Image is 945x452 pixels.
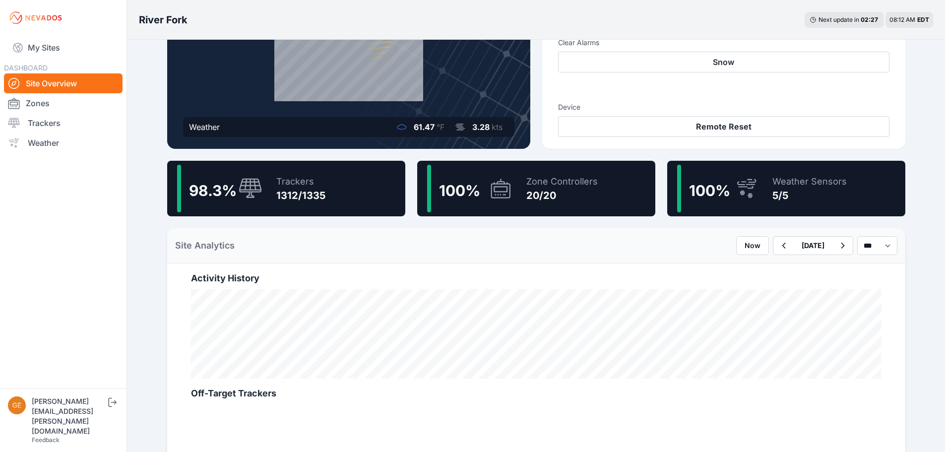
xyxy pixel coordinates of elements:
[736,236,769,255] button: Now
[139,13,188,27] h3: River Fork
[667,161,905,216] a: 100%Weather Sensors5/5
[32,436,60,444] a: Feedback
[189,182,237,199] span: 98.3 %
[189,121,220,133] div: Weather
[917,16,929,23] span: EDT
[558,116,889,137] button: Remote Reset
[191,387,882,400] h2: Off-Target Trackers
[437,122,444,132] span: °F
[191,271,882,285] h2: Activity History
[4,93,123,113] a: Zones
[175,239,235,253] h2: Site Analytics
[4,133,123,153] a: Weather
[861,16,879,24] div: 02 : 27
[772,189,847,202] div: 5/5
[889,16,915,23] span: 08:12 AM
[794,237,832,255] button: [DATE]
[167,161,405,216] a: 98.3%Trackers1312/1335
[417,161,655,216] a: 100%Zone Controllers20/20
[276,175,325,189] div: Trackers
[139,7,188,33] nav: Breadcrumb
[558,102,889,112] h3: Device
[414,122,435,132] span: 61.47
[492,122,503,132] span: kts
[4,73,123,93] a: Site Overview
[819,16,859,23] span: Next update in
[558,38,889,48] h3: Clear Alarms
[4,36,123,60] a: My Sites
[558,52,889,72] button: Snow
[8,396,26,414] img: geoffrey.crabtree@solvenergy.com
[32,396,106,436] div: [PERSON_NAME][EMAIL_ADDRESS][PERSON_NAME][DOMAIN_NAME]
[439,182,480,199] span: 100 %
[472,122,490,132] span: 3.28
[526,189,598,202] div: 20/20
[689,182,730,199] span: 100 %
[4,64,48,72] span: DASHBOARD
[4,113,123,133] a: Trackers
[8,10,63,26] img: Nevados
[276,189,325,202] div: 1312/1335
[526,175,598,189] div: Zone Controllers
[772,175,847,189] div: Weather Sensors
